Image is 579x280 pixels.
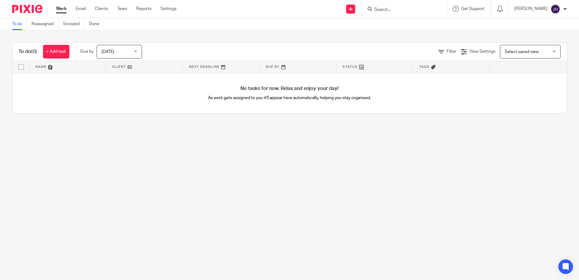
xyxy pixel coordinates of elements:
[63,18,84,30] a: Snoozed
[95,6,108,12] a: Clients
[43,45,69,58] a: + Add task
[461,7,485,11] span: Get Support
[151,95,428,101] p: As work gets assigned to you it'll appear here automatically, helping you stay organised.
[551,4,560,14] img: svg%3E
[76,6,86,12] a: Email
[160,6,177,12] a: Settings
[12,85,567,92] h4: No tasks for now. Relax and enjoy your day!
[505,50,539,54] span: Select saved view
[447,49,456,54] span: Filter
[419,65,429,68] span: Tags
[12,18,27,30] a: To do
[12,5,42,13] img: Pixie
[89,18,104,30] a: Done
[469,49,495,54] span: View Settings
[56,6,67,12] a: Work
[101,50,114,54] span: [DATE]
[80,48,94,55] p: Due by
[374,7,428,13] input: Search
[31,18,58,30] a: Reassigned
[514,6,548,12] p: [PERSON_NAME]
[31,49,37,54] span: (0)
[136,6,151,12] a: Reports
[117,6,127,12] a: Team
[18,48,37,55] h1: To do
